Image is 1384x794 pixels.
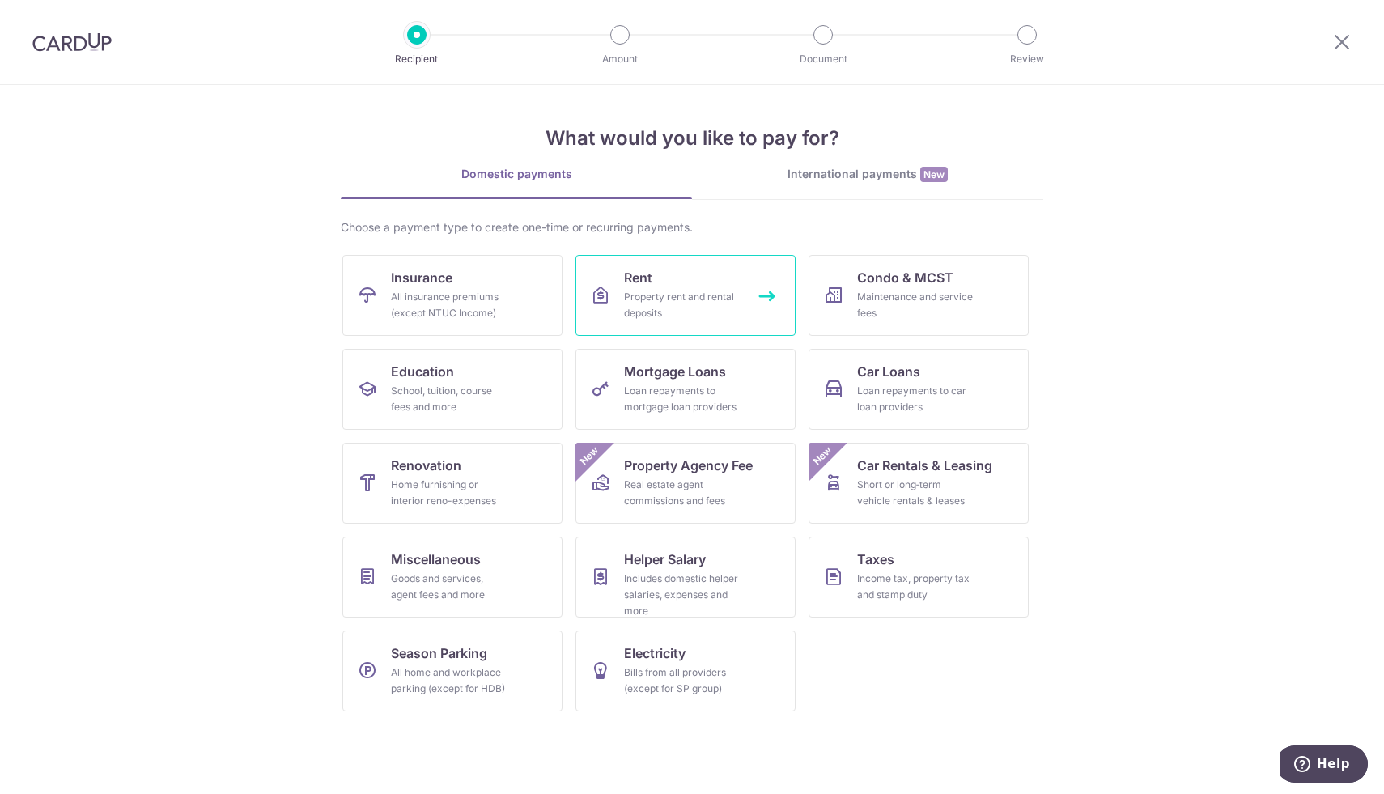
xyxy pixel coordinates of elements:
[857,456,992,475] span: Car Rentals & Leasing
[576,443,603,469] span: New
[341,166,692,182] div: Domestic payments
[37,11,70,26] span: Help
[857,477,974,509] div: Short or long‑term vehicle rentals & leases
[857,268,953,287] span: Condo & MCST
[624,456,753,475] span: Property Agency Fee
[809,349,1029,430] a: Car LoansLoan repayments to car loan providers
[342,255,563,336] a: InsuranceAll insurance premiums (except NTUC Income)
[391,456,461,475] span: Renovation
[624,571,741,619] div: Includes domestic helper salaries, expenses and more
[809,537,1029,618] a: TaxesIncome tax, property tax and stamp duty
[575,537,796,618] a: Helper SalaryIncludes domestic helper salaries, expenses and more
[575,443,796,524] a: Property Agency FeeReal estate agent commissions and feesNew
[920,167,948,182] span: New
[342,349,563,430] a: EducationSchool, tuition, course fees and more
[391,550,481,569] span: Miscellaneous
[391,383,507,415] div: School, tuition, course fees and more
[624,643,686,663] span: Electricity
[391,289,507,321] div: All insurance premiums (except NTUC Income)
[624,268,652,287] span: Rent
[342,537,563,618] a: MiscellaneousGoods and services, agent fees and more
[342,443,563,524] a: RenovationHome furnishing or interior reno-expenses
[357,51,477,67] p: Recipient
[391,477,507,509] div: Home furnishing or interior reno-expenses
[575,631,796,711] a: ElectricityBills from all providers (except for SP group)
[560,51,680,67] p: Amount
[624,550,706,569] span: Helper Salary
[391,571,507,603] div: Goods and services, agent fees and more
[763,51,883,67] p: Document
[624,383,741,415] div: Loan repayments to mortgage loan providers
[391,643,487,663] span: Season Parking
[341,219,1043,236] div: Choose a payment type to create one-time or recurring payments.
[391,664,507,697] div: All home and workplace parking (except for HDB)
[1280,745,1368,786] iframe: Opens a widget where you can find more information
[857,550,894,569] span: Taxes
[692,166,1043,183] div: International payments
[575,255,796,336] a: RentProperty rent and rental deposits
[857,383,974,415] div: Loan repayments to car loan providers
[624,664,741,697] div: Bills from all providers (except for SP group)
[341,124,1043,153] h4: What would you like to pay for?
[857,571,974,603] div: Income tax, property tax and stamp duty
[857,362,920,381] span: Car Loans
[32,32,112,52] img: CardUp
[391,268,452,287] span: Insurance
[342,631,563,711] a: Season ParkingAll home and workplace parking (except for HDB)
[575,349,796,430] a: Mortgage LoansLoan repayments to mortgage loan providers
[624,289,741,321] div: Property rent and rental deposits
[967,51,1087,67] p: Review
[624,477,741,509] div: Real estate agent commissions and fees
[809,443,836,469] span: New
[624,362,726,381] span: Mortgage Loans
[809,255,1029,336] a: Condo & MCSTMaintenance and service fees
[809,443,1029,524] a: Car Rentals & LeasingShort or long‑term vehicle rentals & leasesNew
[391,362,454,381] span: Education
[857,289,974,321] div: Maintenance and service fees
